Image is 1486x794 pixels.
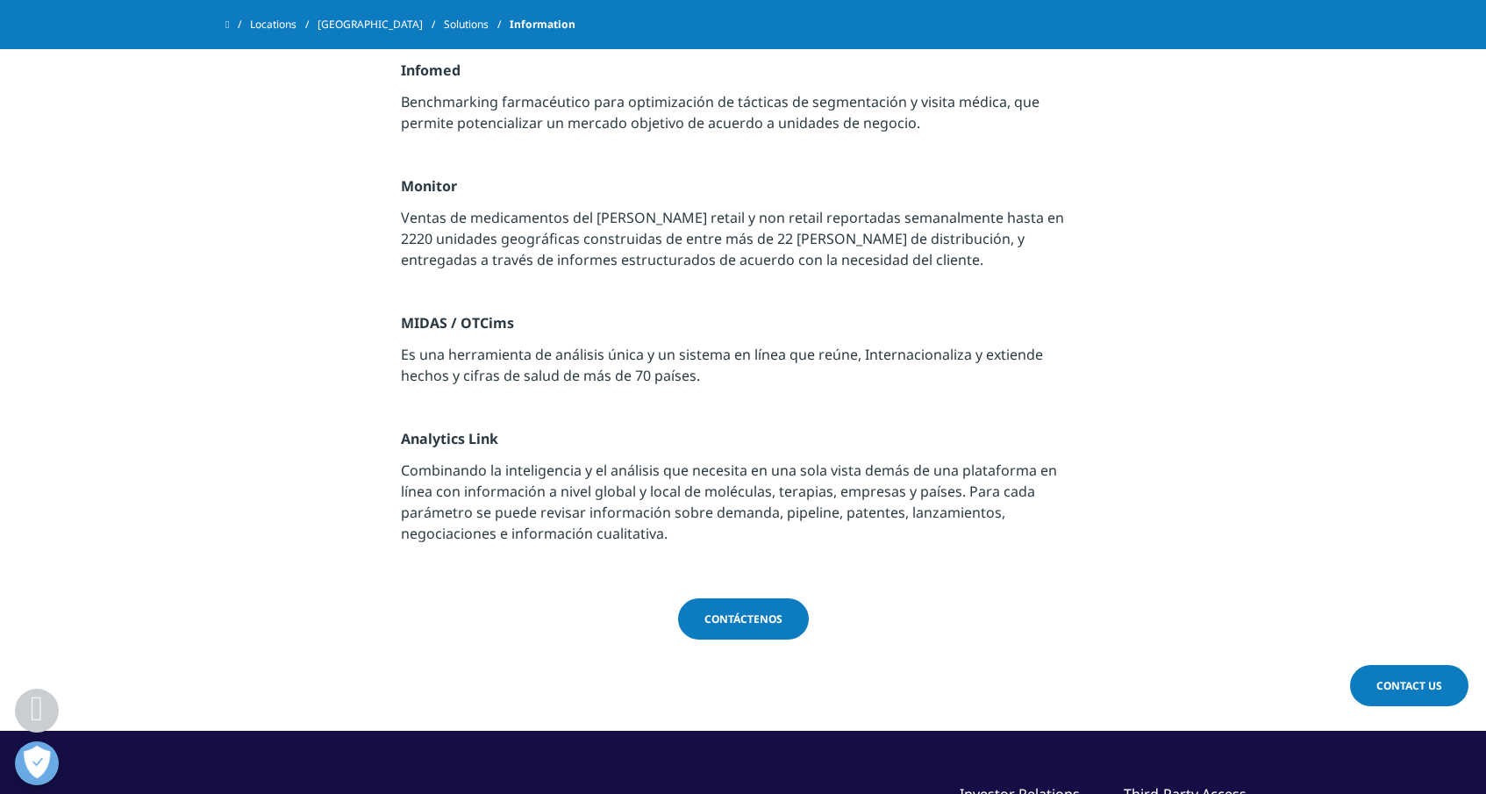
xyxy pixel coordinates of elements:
[15,741,59,785] button: Abrir preferencias
[401,429,498,448] strong: Analytics Link
[401,207,1086,281] p: Ventas de medicamentos del [PERSON_NAME] retail y non retail reportadas semanalmente hasta en 222...
[510,9,575,40] span: Information
[318,9,444,40] a: [GEOGRAPHIC_DATA]
[401,344,1086,397] p: Es una herramienta de análisis única y un sistema en línea que reúne, Internacionaliza y extiende...
[401,313,514,333] strong: MIDAS / OTCims
[401,91,1086,144] p: Benchmarking farmacéutico para optimización de tácticas de segmentación y visita médica, que perm...
[678,598,809,640] a: Contáctenos
[444,9,510,40] a: Solutions
[1350,665,1468,706] a: Contact Us
[401,61,461,80] strong: Infomed
[401,460,1086,554] p: Combinando la inteligencia y el análisis que necesita en una sola vista demás de una plataforma e...
[1376,678,1442,693] span: Contact Us
[401,176,457,196] strong: Monitor
[250,9,318,40] a: Locations
[704,612,782,626] span: Contáctenos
